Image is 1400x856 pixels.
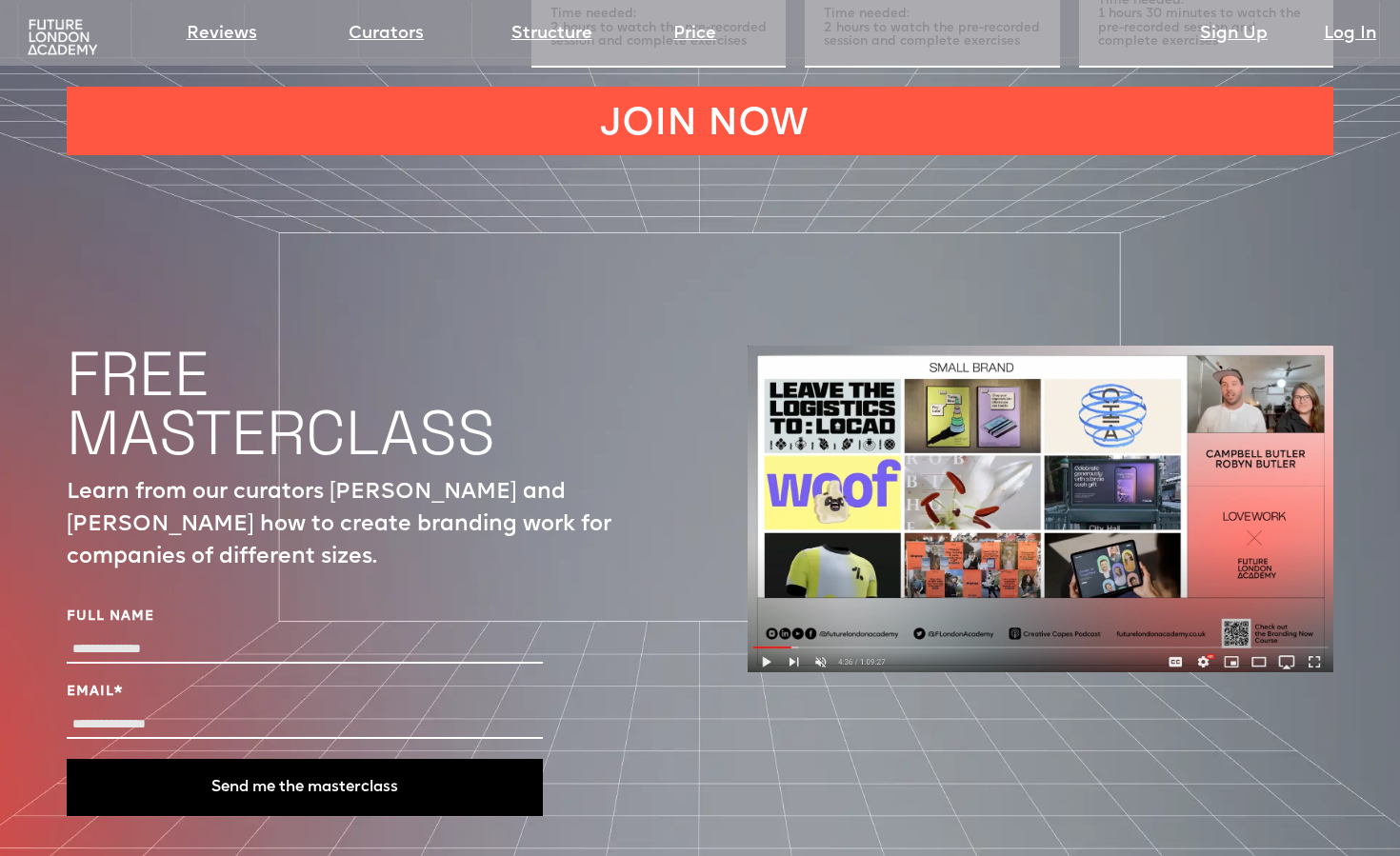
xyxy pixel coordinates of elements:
a: Sign Up [1200,21,1268,48]
a: Structure [511,21,592,48]
a: Reviews [187,21,257,48]
a: Curators [349,21,424,48]
p: Learn from our curators [PERSON_NAME] and [PERSON_NAME] how to create branding work for companies... [67,477,652,574]
label: Full Name [67,607,543,627]
h1: FREE MASTERCLASS [67,345,495,463]
a: Log In [1324,21,1376,48]
a: JOIN NOW [67,87,1333,155]
label: Email [67,683,543,702]
a: Price [673,21,716,48]
button: Send me the masterclass [67,759,543,816]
